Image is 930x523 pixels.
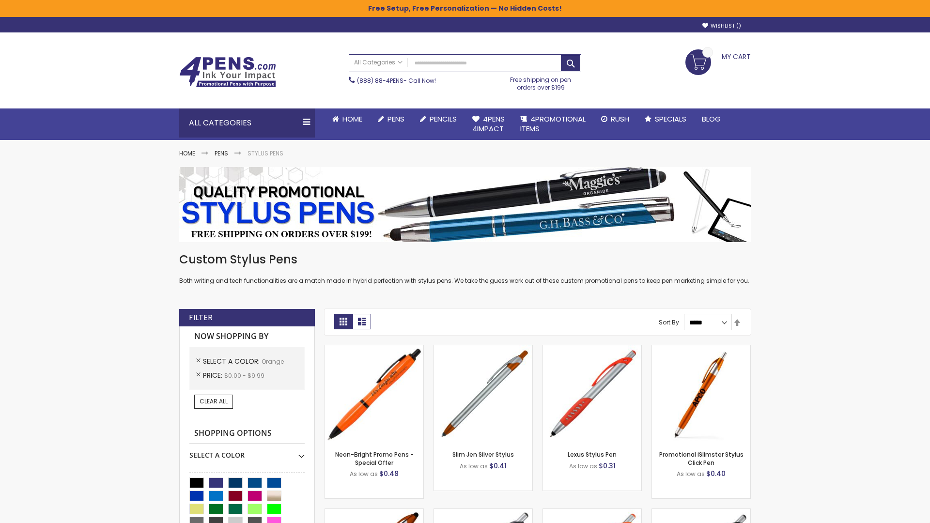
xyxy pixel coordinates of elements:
[203,356,262,366] span: Select A Color
[200,397,228,405] span: Clear All
[189,326,305,347] strong: Now Shopping by
[465,108,512,140] a: 4Pens4impact
[434,508,532,517] a: Boston Stylus Pen-Orange
[543,345,641,444] img: Lexus Stylus Pen-Orange
[637,108,694,130] a: Specials
[350,470,378,478] span: As low as
[325,345,423,444] img: Neon-Bright Promo Pens-Orange
[342,114,362,124] span: Home
[262,357,284,366] span: Orange
[569,462,597,470] span: As low as
[325,508,423,517] a: TouchWrite Query Stylus Pen-Orange
[248,149,283,157] strong: Stylus Pens
[179,167,751,242] img: Stylus Pens
[189,444,305,460] div: Select A Color
[179,108,315,138] div: All Categories
[179,149,195,157] a: Home
[489,461,507,471] span: $0.41
[702,22,741,30] a: Wishlist
[706,469,726,478] span: $0.40
[460,462,488,470] span: As low as
[379,469,399,478] span: $0.48
[189,423,305,444] strong: Shopping Options
[335,450,414,466] a: Neon-Bright Promo Pens - Special Offer
[677,470,705,478] span: As low as
[434,345,532,353] a: Slim Jen Silver Stylus-Orange
[611,114,629,124] span: Rush
[325,345,423,353] a: Neon-Bright Promo Pens-Orange
[652,345,750,353] a: Promotional iSlimster Stylus Click Pen-Orange
[655,114,686,124] span: Specials
[179,252,751,285] div: Both writing and tech functionalities are a match made in hybrid perfection with stylus pens. We ...
[543,345,641,353] a: Lexus Stylus Pen-Orange
[659,450,744,466] a: Promotional iSlimster Stylus Click Pen
[512,108,593,140] a: 4PROMOTIONALITEMS
[652,345,750,444] img: Promotional iSlimster Stylus Click Pen-Orange
[194,395,233,408] a: Clear All
[434,345,532,444] img: Slim Jen Silver Stylus-Orange
[430,114,457,124] span: Pencils
[224,371,264,380] span: $0.00 - $9.99
[412,108,465,130] a: Pencils
[370,108,412,130] a: Pens
[357,77,436,85] span: - Call Now!
[659,318,679,326] label: Sort By
[325,108,370,130] a: Home
[334,314,353,329] strong: Grid
[652,508,750,517] a: Lexus Metallic Stylus Pen-Orange
[215,149,228,157] a: Pens
[593,108,637,130] a: Rush
[568,450,617,459] a: Lexus Stylus Pen
[702,114,721,124] span: Blog
[694,108,728,130] a: Blog
[179,252,751,267] h1: Custom Stylus Pens
[543,508,641,517] a: Boston Silver Stylus Pen-Orange
[387,114,404,124] span: Pens
[179,57,276,88] img: 4Pens Custom Pens and Promotional Products
[452,450,514,459] a: Slim Jen Silver Stylus
[500,72,582,92] div: Free shipping on pen orders over $199
[520,114,586,134] span: 4PROMOTIONAL ITEMS
[189,312,213,323] strong: Filter
[472,114,505,134] span: 4Pens 4impact
[599,461,616,471] span: $0.31
[357,77,403,85] a: (888) 88-4PENS
[203,370,224,380] span: Price
[354,59,403,66] span: All Categories
[349,55,407,71] a: All Categories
